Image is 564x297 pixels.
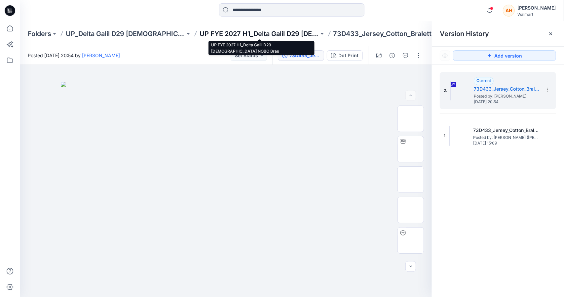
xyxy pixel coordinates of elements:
a: [PERSON_NAME] [82,53,120,58]
span: 2. [444,88,447,94]
a: UP FYE 2027 H1_Delta Galil D29 [DEMOGRAPHIC_DATA] NOBO Bras [200,29,319,38]
span: Posted by: Dorelle Mcpherson (Delta Galil) [473,134,539,141]
a: UP_Delta Galil D29 [DEMOGRAPHIC_DATA] NOBO Intimates [66,29,185,38]
h5: 73D433_Jersey_Cotton_Bralette [473,126,539,134]
div: 73D433_Jersey_Cotton_Bralette [289,52,320,59]
img: 73D433_Jersey_Cotton_Bralette [449,126,450,146]
span: Posted [DATE] 20:54 by [28,52,120,59]
div: Walmart [517,12,556,17]
div: [PERSON_NAME] [517,4,556,12]
span: Current [476,78,491,83]
button: 73D433_Jersey_Cotton_Bralette [278,50,324,61]
a: Folders [28,29,51,38]
span: Posted by: Anya Haber [474,93,540,100]
button: Add version [453,50,556,61]
span: 1. [444,133,447,139]
button: Show Hidden Versions [440,50,450,61]
img: eyJhbGciOiJIUzI1NiIsImtpZCI6IjAiLCJzbHQiOiJzZXMiLCJ0eXAiOiJKV1QifQ.eyJkYXRhIjp7InR5cGUiOiJzdG9yYW... [61,82,391,297]
div: AH [503,5,515,17]
span: [DATE] 15:09 [473,141,539,146]
button: Close [548,31,553,36]
span: [DATE] 20:54 [474,100,540,104]
button: Dot Print [327,50,363,61]
h5: 73D433_Jersey_Cotton_Bralette [474,85,540,93]
p: 73D433_Jersey_Cotton_Bralette [333,29,436,38]
div: Dot Print [338,52,358,59]
button: Details [387,50,397,61]
span: Version History [440,30,489,38]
